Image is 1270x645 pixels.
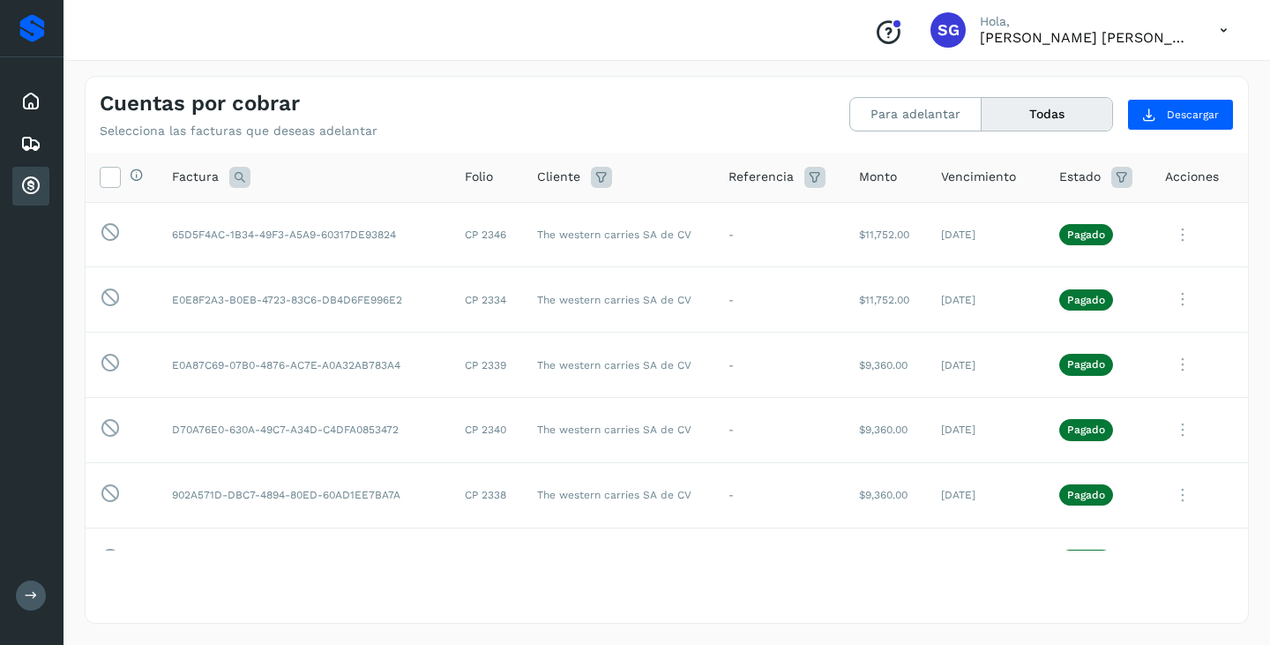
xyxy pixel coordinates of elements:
[1067,424,1105,436] p: Pagado
[451,462,523,528] td: CP 2338
[523,267,713,333] td: The western carries SA de CV
[1167,107,1219,123] span: Descargar
[537,168,580,186] span: Cliente
[714,267,845,333] td: -
[158,462,451,528] td: 902A571D-DBC7-4894-80ED-60AD1EE7BA7A
[1067,229,1105,241] p: Pagado
[1165,168,1219,186] span: Acciones
[982,98,1112,131] button: Todas
[927,267,1046,333] td: [DATE]
[451,333,523,398] td: CP 2339
[12,82,49,121] div: Inicio
[980,29,1192,46] p: SERGIO GONZALEZ ALONSO
[451,397,523,462] td: CP 2340
[845,397,927,462] td: $9,360.00
[12,167,49,206] div: Cuentas por cobrar
[1059,168,1101,186] span: Estado
[927,397,1046,462] td: [DATE]
[845,333,927,398] td: $9,360.00
[845,267,927,333] td: $11,752.00
[158,202,451,267] td: 65D5F4AC-1B34-49F3-A5A9-60317DE93824
[714,528,845,593] td: -
[523,528,713,593] td: The western carries SA de CV
[941,168,1016,186] span: Vencimiento
[158,267,451,333] td: E0E8F2A3-B0EB-4723-83C6-DB4D6FE996E2
[465,168,493,186] span: Folio
[859,168,897,186] span: Monto
[850,98,982,131] button: Para adelantar
[523,462,713,528] td: The western carries SA de CV
[451,267,523,333] td: CP 2334
[158,333,451,398] td: E0A87C69-07B0-4876-AC7E-A0A32AB783A4
[714,462,845,528] td: -
[845,528,927,593] td: $11,752.00
[523,397,713,462] td: The western carries SA de CV
[714,333,845,398] td: -
[927,528,1046,593] td: [DATE]
[845,202,927,267] td: $11,752.00
[1067,294,1105,306] p: Pagado
[927,333,1046,398] td: [DATE]
[523,202,713,267] td: The western carries SA de CV
[451,528,523,593] td: CP 2336
[100,124,377,139] p: Selecciona las facturas que deseas adelantar
[523,333,713,398] td: The western carries SA de CV
[451,202,523,267] td: CP 2346
[714,202,845,267] td: -
[714,397,845,462] td: -
[12,124,49,163] div: Embarques
[927,202,1046,267] td: [DATE]
[172,168,219,186] span: Factura
[158,528,451,593] td: 8C864FAA-EEC2-4F13-8147-5380EA6262A3
[927,462,1046,528] td: [DATE]
[1067,489,1105,501] p: Pagado
[1127,99,1234,131] button: Descargar
[158,397,451,462] td: D70A76E0-630A-49C7-A34D-C4DFA0853472
[980,14,1192,29] p: Hola,
[100,91,300,116] h4: Cuentas por cobrar
[845,462,927,528] td: $9,360.00
[1067,358,1105,371] p: Pagado
[728,168,794,186] span: Referencia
